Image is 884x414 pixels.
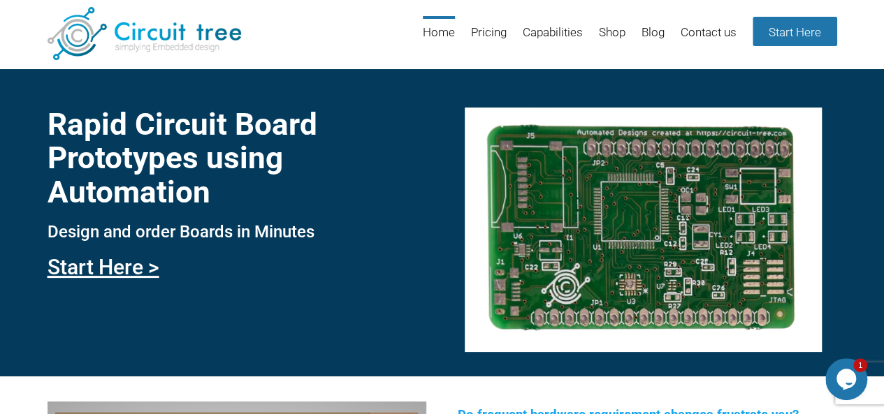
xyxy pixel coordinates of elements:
a: Capabilities [523,16,583,61]
a: Contact us [681,16,737,61]
h3: Design and order Boards in Minutes [48,223,426,241]
img: Circuit Tree [48,7,241,60]
a: Pricing [471,16,507,61]
a: Start Here > [48,255,159,279]
a: Home [423,16,455,61]
a: Start Here [753,17,837,46]
iframe: chat widget [825,358,870,400]
h1: Rapid Circuit Board Prototypes using Automation [48,108,426,209]
a: Blog [642,16,665,61]
a: Shop [599,16,625,61]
